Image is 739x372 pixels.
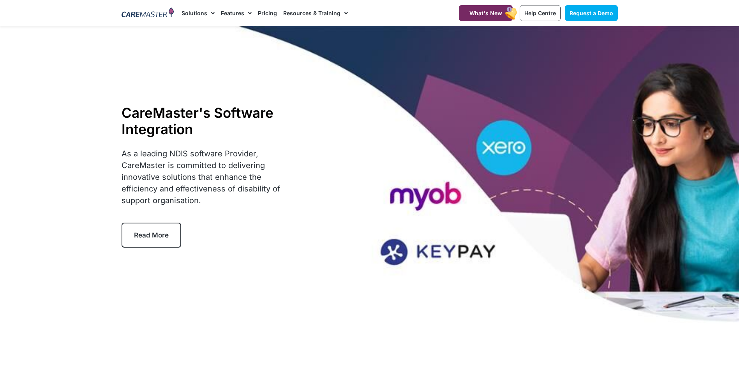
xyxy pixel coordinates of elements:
span: Read More [134,231,169,239]
span: What's New [469,10,502,16]
a: Help Centre [520,5,561,21]
h1: CareMaster's Software Integration [122,105,290,137]
a: Request a Demo [565,5,618,21]
img: CareMaster Logo [122,7,174,19]
span: Help Centre [524,10,556,16]
a: What's New [459,5,513,21]
p: As a leading NDIS software Provider, CareMaster is committed to delivering innovative solutions t... [122,148,290,206]
a: Read More [122,223,181,248]
span: Request a Demo [570,10,613,16]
